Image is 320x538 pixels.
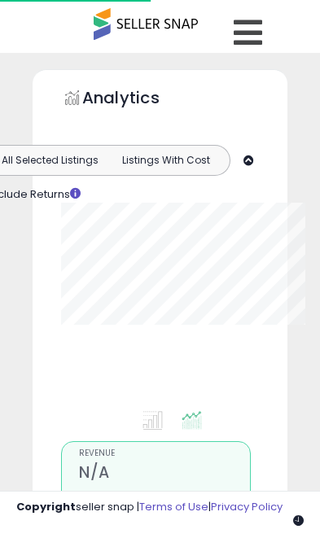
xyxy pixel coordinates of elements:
[79,449,250,458] span: Revenue
[82,86,162,113] h5: Analytics
[211,499,283,514] a: Privacy Policy
[16,499,76,514] strong: Copyright
[16,500,283,515] div: seller snap | |
[139,499,208,514] a: Terms of Use
[79,463,250,485] h2: N/A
